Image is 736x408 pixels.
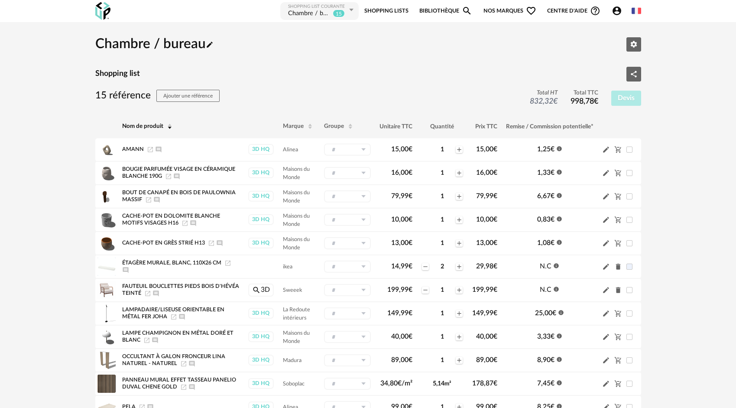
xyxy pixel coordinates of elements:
[324,378,371,390] div: Sélectionner un groupe
[422,287,429,294] span: Minus icon
[612,6,622,16] span: Account Circle icon
[444,381,451,387] span: m²
[248,144,274,155] a: 3D HQ
[248,214,274,225] div: 3D HQ
[122,240,205,245] span: Cache-pot en grès strié H13
[283,213,310,227] span: Maisons du Monde
[97,328,116,346] img: Product pack shot
[430,286,455,294] div: 1
[97,187,116,206] img: Product pack shot
[626,37,641,52] button: Editer les paramètres
[324,190,371,202] div: Sélectionner un groupe
[530,89,558,97] span: Total HT
[456,333,463,340] span: Plus icon
[409,263,412,270] span: €
[614,146,622,153] span: Cart Minus icon
[537,239,554,246] span: 1,08
[493,333,497,340] span: €
[556,379,562,386] span: Information icon
[537,146,554,153] span: 1,25
[324,237,371,249] div: Sélectionner un groupe
[618,95,635,101] span: Devis
[248,378,274,389] a: 3D HQ
[540,263,551,270] span: N.C
[614,310,622,317] span: Cart Minus icon
[602,356,610,364] span: Pencil icon
[556,356,562,362] span: Information icon
[537,216,554,223] span: 0,83
[97,351,116,369] img: Product pack shot
[206,37,214,51] span: Pencil icon
[324,284,371,296] div: Sélectionner un groupe
[409,216,412,223] span: €
[248,308,274,319] a: 3D HQ
[602,239,610,247] span: Pencil icon
[456,216,463,223] span: Plus icon
[398,380,412,387] span: €/m²
[493,169,497,176] span: €
[553,262,559,269] span: Information icon
[122,330,233,343] span: Lampe champignon en métal doré et blanc
[537,333,554,340] span: 3,33
[391,193,412,199] span: 79,99
[97,375,116,393] img: Product pack shot
[283,237,310,250] span: Maisons du Monde
[472,310,497,317] span: 149,99
[178,314,185,319] span: Ajouter un commentaire
[614,262,622,271] span: Delete icon
[430,356,455,364] div: 1
[493,310,497,317] span: €
[283,330,310,344] span: Maisons du Monde
[248,238,274,248] a: 3D HQ
[182,220,188,225] a: Launch icon
[283,264,292,269] span: ikea
[95,2,110,20] img: OXP
[632,6,641,16] img: fr
[493,239,497,246] span: €
[288,10,331,18] div: Chambre / bureau
[571,98,598,105] span: 998,78
[614,216,622,223] span: Cart Minus icon
[472,380,497,387] span: 178,87
[493,286,497,293] span: €
[324,261,371,273] div: Sélectionner un groupe
[97,281,116,299] img: Product pack shot
[535,310,556,317] span: 25,00
[324,214,371,226] div: Sélectionner un groupe
[155,147,162,152] span: Ajouter un commentaire
[614,169,622,176] span: Cart Minus icon
[409,169,412,176] span: €
[180,384,187,389] a: Launch icon
[476,263,497,270] span: 29,98
[602,262,610,271] span: Pencil icon
[430,146,455,153] div: 1
[456,240,463,247] span: Plus icon
[456,357,463,364] span: Plus icon
[391,356,412,363] span: 89,00
[283,123,304,129] span: Marque
[537,356,554,363] span: 8,90
[208,240,215,245] a: Launch icon
[180,361,187,366] a: Launch icon
[409,286,412,293] span: €
[283,190,310,203] span: Maisons du Monde
[122,267,129,272] span: Ajouter un commentaire
[409,333,412,340] span: €
[551,216,554,223] span: €
[153,197,160,202] span: Ajouter un commentaire
[456,263,463,270] span: Plus icon
[456,193,463,200] span: Plus icon
[224,260,231,265] a: Launch icon
[143,337,150,343] span: Launch icon
[409,310,412,317] span: €
[493,193,497,199] span: €
[97,234,116,252] img: Product pack shot
[612,6,626,16] span: Account Circle icon
[97,304,116,323] img: Product pack shot
[391,216,412,223] span: 10,00
[537,380,554,387] span: 7,45
[122,260,221,265] span: Étagère murale, blanc, 110x26 cm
